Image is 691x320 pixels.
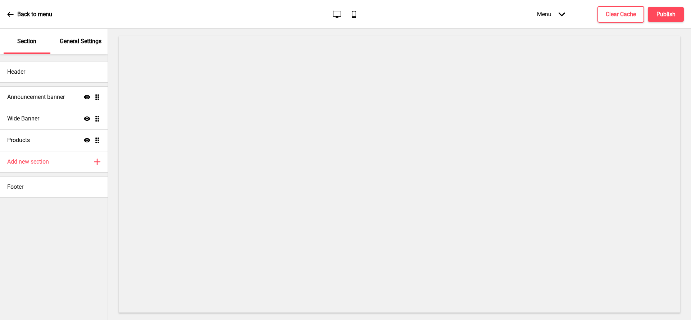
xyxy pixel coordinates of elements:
h4: Footer [7,183,23,191]
h4: Products [7,136,30,144]
p: Back to menu [17,10,52,18]
button: Publish [648,7,684,22]
p: Section [17,37,36,45]
button: Clear Cache [597,6,644,23]
div: Menu [530,4,572,25]
h4: Wide Banner [7,115,39,123]
h4: Clear Cache [606,10,636,18]
p: General Settings [60,37,101,45]
h4: Add new section [7,158,49,166]
h4: Header [7,68,25,76]
h4: Publish [656,10,676,18]
h4: Announcement banner [7,93,65,101]
a: Back to menu [7,5,52,24]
